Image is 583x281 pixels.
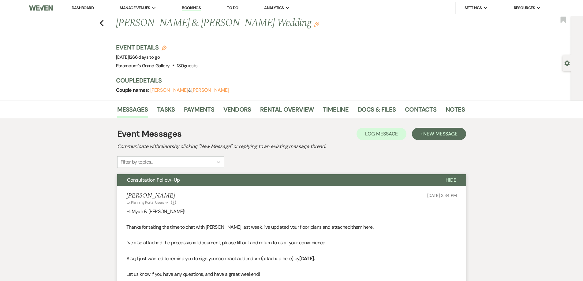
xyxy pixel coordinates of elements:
button: Open lead details [564,60,570,66]
h5: [PERSON_NAME] [126,192,176,200]
span: New Message [423,131,457,137]
a: Notes [446,105,465,118]
button: Consultation Follow-Up [117,174,436,186]
strong: [DATE]. [299,255,315,262]
span: Manage Venues [120,5,150,11]
a: Contacts [405,105,436,118]
img: Weven Logo [29,2,52,14]
p: I've also attached the processional document, please fill out and return to us at your convenience. [126,239,457,247]
span: Consultation Follow-Up [127,177,180,183]
a: Rental Overview [260,105,314,118]
a: Messages [117,105,148,118]
a: Vendors [223,105,251,118]
span: Paramount's Grand Gallery [116,63,170,69]
span: 180 guests [177,63,197,69]
button: to: Planning Portal Users [126,200,170,205]
button: Edit [314,21,319,27]
span: & [150,87,229,93]
p: Hi Myah & [PERSON_NAME]! [126,208,457,216]
span: Resources [514,5,535,11]
h1: Event Messages [117,128,182,140]
div: Filter by topics... [121,158,153,166]
a: Bookings [182,5,201,11]
button: Hide [436,174,466,186]
span: Hide [446,177,456,183]
button: [PERSON_NAME] [150,88,188,93]
h1: [PERSON_NAME] & [PERSON_NAME] Wedding [116,16,390,31]
p: Let us know if you have any questions, and have a great weekend! [126,270,457,278]
a: Tasks [157,105,175,118]
a: Payments [184,105,214,118]
h3: Couple Details [116,76,459,85]
span: Couple names: [116,87,150,93]
a: To Do [227,5,238,10]
a: Dashboard [72,5,94,10]
button: +New Message [412,128,466,140]
p: Also, I just wanted to remind you to sign your contract addendum (attached here) by [126,255,457,263]
span: 266 days to go [130,54,160,60]
span: Settings [465,5,482,11]
span: Analytics [264,5,284,11]
a: Timeline [323,105,349,118]
span: Log Message [365,131,398,137]
h3: Event Details [116,43,198,52]
h2: Communicate with clients by clicking "New Message" or replying to an existing message thread. [117,143,466,150]
span: to: Planning Portal Users [126,200,164,205]
span: [DATE] [116,54,160,60]
a: Docs & Files [358,105,396,118]
button: [PERSON_NAME] [191,88,229,93]
span: [DATE] 3:34 PM [427,193,457,198]
p: Thanks for taking the time to chat with [PERSON_NAME] last week. I've updated your floor plans an... [126,223,457,231]
span: | [129,54,160,60]
button: Log Message [357,128,406,140]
